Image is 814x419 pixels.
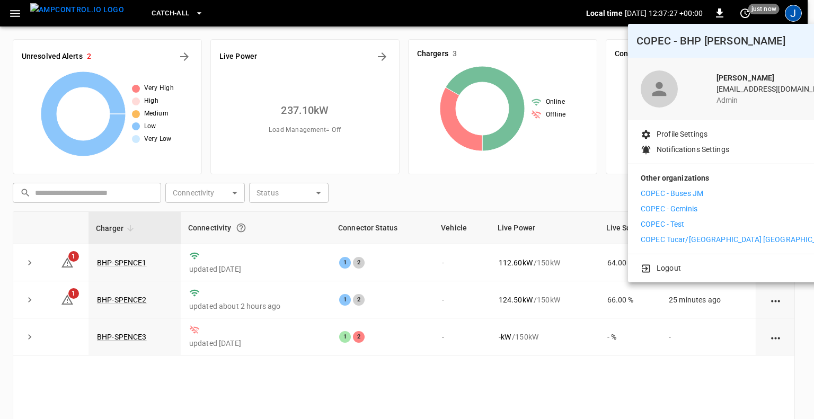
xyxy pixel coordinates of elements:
p: Notifications Settings [657,144,729,155]
p: COPEC - Buses JM [641,188,703,199]
p: COPEC - Test [641,219,685,230]
p: Profile Settings [657,129,707,140]
div: profile-icon [641,70,678,108]
p: Logout [657,263,681,274]
p: COPEC - Geminis [641,203,697,215]
b: [PERSON_NAME] [716,74,775,82]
